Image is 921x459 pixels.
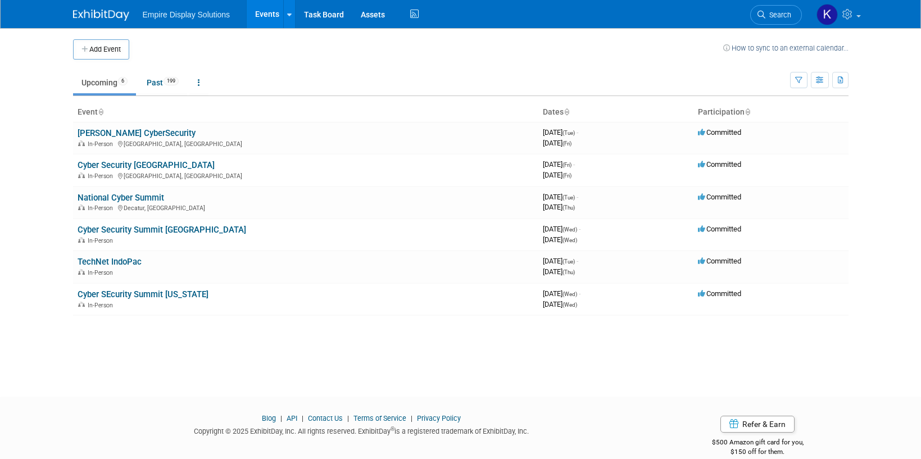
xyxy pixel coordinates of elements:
a: Cyber SEcurity Summit [US_STATE] [78,289,208,299]
img: Katelyn Hurlock [816,4,838,25]
a: National Cyber Summit [78,193,164,203]
a: Contact Us [308,414,343,422]
span: (Thu) [562,269,575,275]
span: In-Person [88,172,116,180]
span: | [278,414,285,422]
img: In-Person Event [78,302,85,307]
span: Empire Display Solutions [143,10,230,19]
span: (Tue) [562,194,575,201]
span: [DATE] [543,203,575,211]
span: | [299,414,306,422]
span: [DATE] [543,300,577,308]
span: Committed [698,160,741,169]
span: - [579,225,580,233]
a: Upcoming6 [73,72,136,93]
span: (Fri) [562,162,571,168]
span: In-Person [88,237,116,244]
span: Committed [698,289,741,298]
div: [GEOGRAPHIC_DATA], [GEOGRAPHIC_DATA] [78,171,534,180]
span: (Fri) [562,172,571,179]
th: Event [73,103,538,122]
span: (Wed) [562,237,577,243]
span: In-Person [88,269,116,276]
img: In-Person Event [78,237,85,243]
th: Dates [538,103,693,122]
span: In-Person [88,302,116,309]
a: Cyber Security Summit [GEOGRAPHIC_DATA] [78,225,246,235]
span: (Thu) [562,204,575,211]
img: ExhibitDay [73,10,129,21]
span: 199 [164,77,179,85]
a: TechNet IndoPac [78,257,142,267]
span: - [577,257,578,265]
span: Committed [698,193,741,201]
span: Search [765,11,791,19]
span: - [573,160,575,169]
span: 6 [118,77,128,85]
span: [DATE] [543,139,571,147]
span: [DATE] [543,225,580,233]
span: [DATE] [543,171,571,179]
div: $150 off for them. [667,447,849,457]
span: | [344,414,352,422]
a: [PERSON_NAME] CyberSecurity [78,128,196,138]
div: Copyright © 2025 ExhibitDay, Inc. All rights reserved. ExhibitDay is a registered trademark of Ex... [73,424,651,437]
div: [GEOGRAPHIC_DATA], [GEOGRAPHIC_DATA] [78,139,534,148]
span: (Wed) [562,302,577,308]
span: (Tue) [562,130,575,136]
a: Blog [262,414,276,422]
div: Decatur, [GEOGRAPHIC_DATA] [78,203,534,212]
a: Privacy Policy [417,414,461,422]
span: [DATE] [543,193,578,201]
th: Participation [693,103,849,122]
span: [DATE] [543,128,578,137]
a: Cyber Security [GEOGRAPHIC_DATA] [78,160,215,170]
sup: ® [391,426,394,432]
span: (Fri) [562,140,571,147]
img: In-Person Event [78,204,85,210]
a: Past199 [138,72,187,93]
span: [DATE] [543,160,575,169]
span: (Wed) [562,291,577,297]
a: API [287,414,297,422]
span: (Tue) [562,258,575,265]
img: In-Person Event [78,140,85,146]
span: Committed [698,128,741,137]
span: In-Person [88,204,116,212]
button: Add Event [73,39,129,60]
span: - [577,128,578,137]
img: In-Person Event [78,172,85,178]
img: In-Person Event [78,269,85,275]
span: In-Person [88,140,116,148]
span: - [577,193,578,201]
span: | [408,414,415,422]
a: Terms of Service [353,414,406,422]
a: Search [750,5,802,25]
a: Sort by Participation Type [745,107,750,116]
span: Committed [698,257,741,265]
span: - [579,289,580,298]
span: [DATE] [543,289,580,298]
a: Refer & Earn [720,416,795,433]
span: (Wed) [562,226,577,233]
span: [DATE] [543,267,575,276]
a: Sort by Start Date [564,107,569,116]
a: Sort by Event Name [98,107,103,116]
span: [DATE] [543,257,578,265]
a: How to sync to an external calendar... [723,44,849,52]
div: $500 Amazon gift card for you, [667,430,849,456]
span: [DATE] [543,235,577,244]
span: Committed [698,225,741,233]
